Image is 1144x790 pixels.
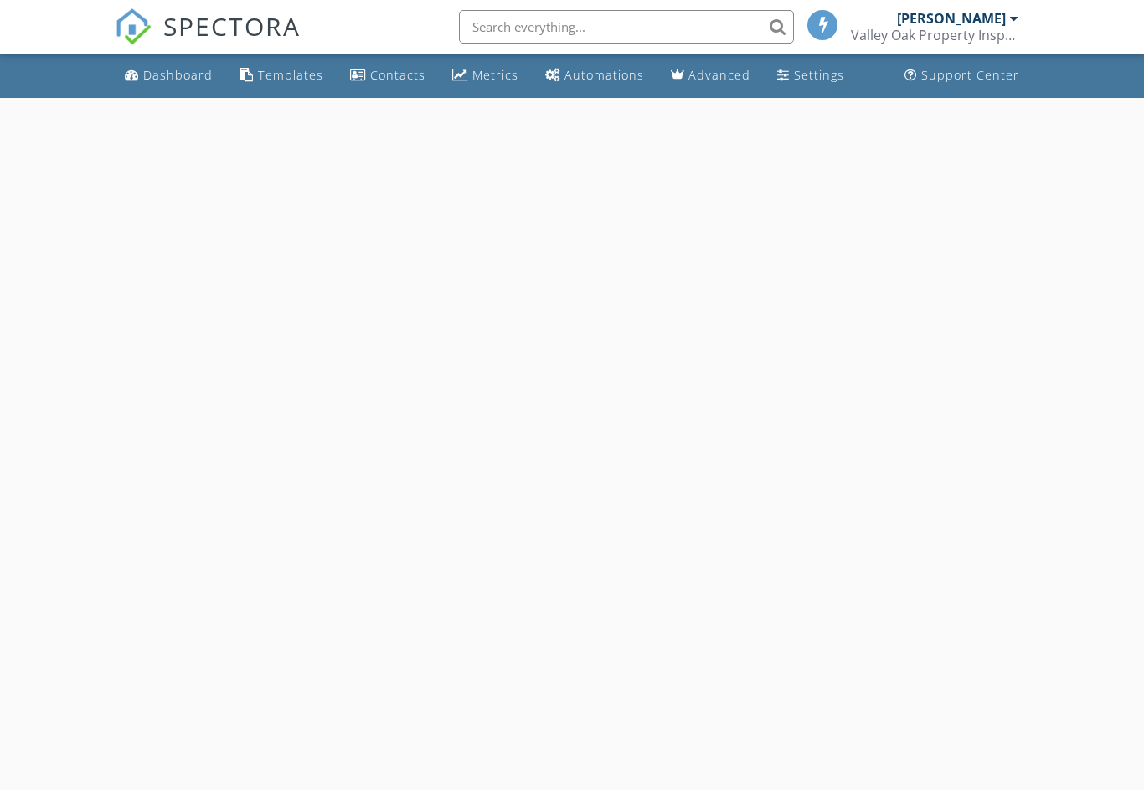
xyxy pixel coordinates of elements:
[898,60,1026,91] a: Support Center
[539,60,651,91] a: Automations (Basic)
[370,67,425,83] div: Contacts
[921,67,1019,83] div: Support Center
[143,67,213,83] div: Dashboard
[564,67,644,83] div: Automations
[688,67,750,83] div: Advanced
[897,10,1006,27] div: [PERSON_NAME]
[446,60,525,91] a: Metrics
[459,10,794,44] input: Search everything...
[233,60,330,91] a: Templates
[115,23,301,58] a: SPECTORA
[472,67,518,83] div: Metrics
[770,60,851,91] a: Settings
[343,60,432,91] a: Contacts
[258,67,323,83] div: Templates
[851,27,1018,44] div: Valley Oak Property Inspections LLC
[115,8,152,45] img: The Best Home Inspection Software - Spectora
[664,60,757,91] a: Advanced
[794,67,844,83] div: Settings
[163,8,301,44] span: SPECTORA
[118,60,219,91] a: Dashboard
